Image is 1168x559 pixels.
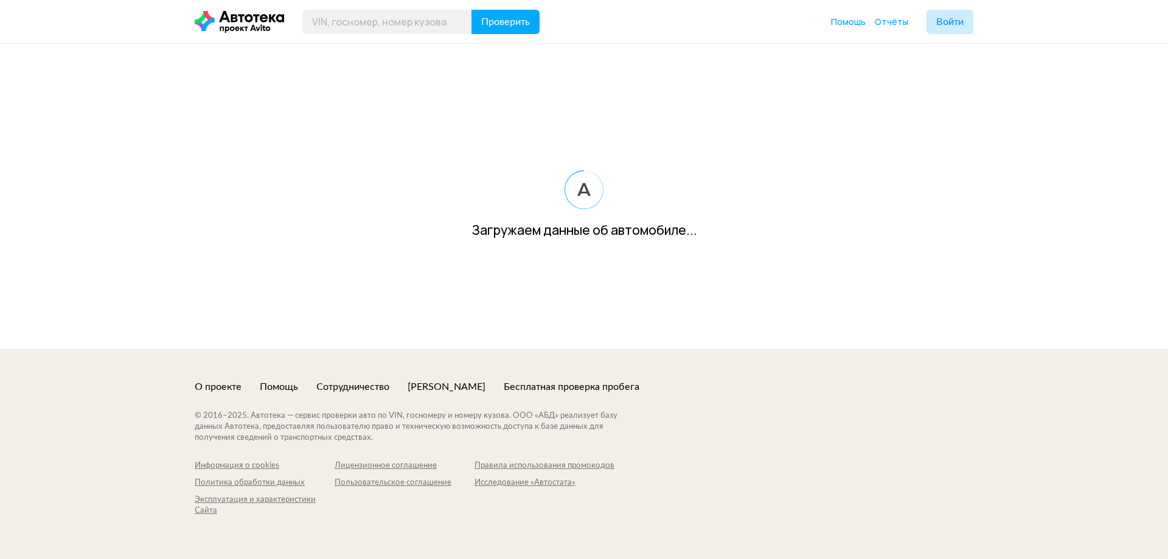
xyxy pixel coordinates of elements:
span: Помощь [831,16,866,27]
button: Войти [926,10,973,34]
a: Бесплатная проверка пробега [504,380,639,394]
span: Войти [936,17,964,27]
a: Эксплуатация и характеристики Сайта [195,495,335,516]
a: [PERSON_NAME] [408,380,485,394]
div: © 2016– 2025 . Автотека — сервис проверки авто по VIN, госномеру и номеру кузова. ООО «АБД» реали... [195,411,642,443]
a: Помощь [831,16,866,28]
button: Проверить [471,10,540,34]
a: Правила использования промокодов [474,460,614,471]
a: Информация о cookies [195,460,335,471]
a: Отчёты [875,16,908,28]
a: О проекте [195,380,242,394]
a: Лицензионное соглашение [335,460,474,471]
div: Загружаем данные об автомобиле... [471,221,697,239]
a: Политика обработки данных [195,477,335,488]
a: Исследование «Автостата» [474,477,614,488]
input: VIN, госномер, номер кузова [302,10,472,34]
span: Проверить [481,17,530,27]
a: Пользовательское соглашение [335,477,474,488]
a: Сотрудничество [316,380,389,394]
a: Помощь [260,380,298,394]
span: Отчёты [875,16,908,27]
